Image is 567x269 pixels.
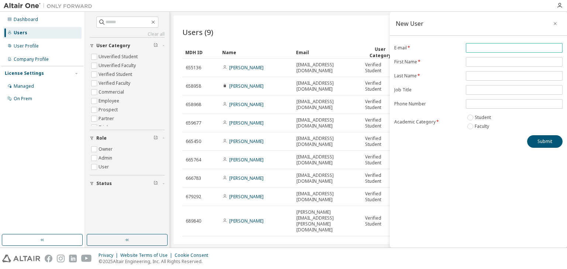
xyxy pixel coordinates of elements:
span: [EMAIL_ADDRESS][DOMAIN_NAME] [296,62,358,74]
a: [PERSON_NAME] [229,157,264,163]
span: Clear filter [154,43,158,49]
span: Verified Student [365,215,395,227]
label: Prospect [99,105,119,114]
div: Cookie Consent [175,252,213,258]
a: [PERSON_NAME] [229,138,264,144]
label: Phone Number [394,101,461,107]
span: Verified Student [365,117,395,129]
span: [EMAIL_ADDRESS][DOMAIN_NAME] [296,191,358,203]
label: Student [475,113,492,122]
span: 659677 [186,120,201,126]
a: Clear all [90,31,165,37]
span: 689840 [186,218,201,224]
label: Partner [99,114,116,123]
img: altair_logo.svg [2,255,40,262]
div: Managed [14,83,34,89]
span: 655136 [186,65,201,71]
span: Verified Student [365,62,395,74]
div: Dashboard [14,17,38,22]
span: Verified Student [365,191,395,203]
span: Clear filter [154,181,158,186]
span: Status [96,181,112,186]
a: [PERSON_NAME] [229,64,264,71]
div: User Profile [14,43,39,49]
label: Unverified Student [99,52,139,61]
span: Users (9) [182,27,213,37]
a: [PERSON_NAME] [229,83,264,89]
label: Owner [99,145,114,154]
div: Users [14,30,27,36]
div: User Category [365,46,396,59]
span: 658968 [186,102,201,108]
div: Email [296,46,359,58]
button: Role [90,130,165,146]
span: [EMAIL_ADDRESS][DOMAIN_NAME] [296,99,358,111]
span: Verified Student [365,154,395,166]
p: © 2025 Altair Engineering, Inc. All Rights Reserved. [99,258,213,265]
label: User [99,163,110,171]
label: Admin [99,154,114,163]
span: Verified Student [365,99,395,111]
span: Clear filter [154,135,158,141]
label: E-mail [394,45,461,51]
span: [EMAIL_ADDRESS][DOMAIN_NAME] [296,80,358,92]
div: MDH ID [185,46,216,58]
div: Company Profile [14,56,49,62]
span: 666783 [186,175,201,181]
label: Unverified Faculty [99,61,137,70]
span: User Category [96,43,130,49]
label: Trial [99,123,109,132]
a: [PERSON_NAME] [229,101,264,108]
div: Privacy [99,252,120,258]
a: [PERSON_NAME] [229,193,264,200]
label: Job Title [394,87,461,93]
span: Verified Student [365,136,395,147]
span: [EMAIL_ADDRESS][DOMAIN_NAME] [296,172,358,184]
label: Verified Faculty [99,79,132,88]
label: First Name [394,59,461,65]
span: Showing entries 1 through 9 of 9 [186,243,249,249]
label: Commercial [99,88,126,97]
img: youtube.svg [81,255,92,262]
label: Academic Category [394,119,461,125]
span: Verified Student [365,172,395,184]
span: 665764 [186,157,201,163]
label: Verified Student [99,70,134,79]
img: Altair One [4,2,96,10]
button: Submit [527,135,563,148]
a: [PERSON_NAME] [229,120,264,126]
span: [EMAIL_ADDRESS][DOMAIN_NAME] [296,136,358,147]
span: [EMAIL_ADDRESS][DOMAIN_NAME] [296,117,358,129]
img: instagram.svg [57,255,65,262]
img: linkedin.svg [69,255,77,262]
span: 658958 [186,83,201,89]
a: [PERSON_NAME] [229,218,264,224]
div: New User [396,21,423,27]
div: Name [222,46,290,58]
span: 665450 [186,139,201,144]
label: Last Name [394,73,461,79]
span: Role [96,135,107,141]
a: [PERSON_NAME] [229,175,264,181]
span: [PERSON_NAME][EMAIL_ADDRESS][PERSON_NAME][DOMAIN_NAME] [296,209,358,233]
button: User Category [90,38,165,54]
label: Faculty [475,122,491,131]
img: facebook.svg [45,255,52,262]
span: Verified Student [365,80,395,92]
label: Employee [99,97,121,105]
div: On Prem [14,96,32,102]
div: License Settings [5,70,44,76]
button: Status [90,175,165,192]
span: [EMAIL_ADDRESS][DOMAIN_NAME] [296,154,358,166]
span: 679292 [186,194,201,200]
div: Website Terms of Use [120,252,175,258]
